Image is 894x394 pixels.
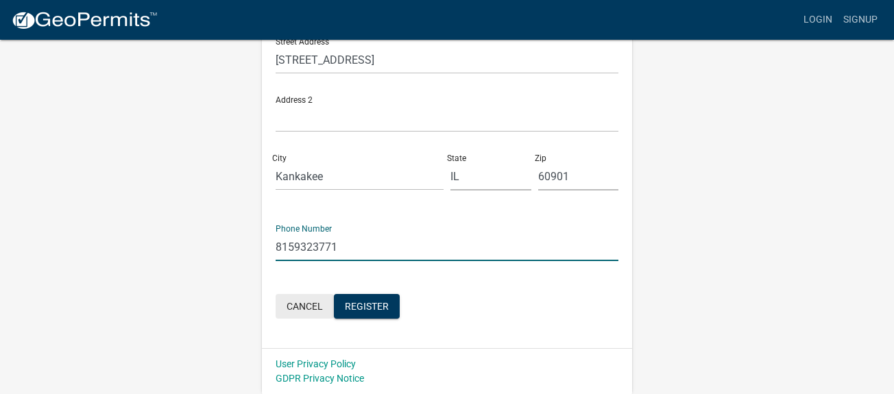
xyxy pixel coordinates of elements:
[345,300,389,311] span: Register
[798,7,838,33] a: Login
[276,294,334,319] button: Cancel
[838,7,883,33] a: Signup
[276,358,356,369] a: User Privacy Policy
[276,373,364,384] a: GDPR Privacy Notice
[334,294,400,319] button: Register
